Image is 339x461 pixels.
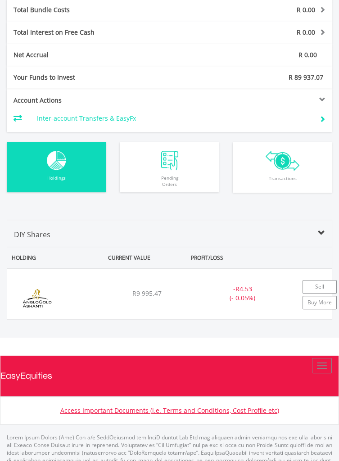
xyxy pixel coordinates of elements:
div: PROFIT/LOSS [167,249,248,266]
a: Buy More [303,296,337,309]
button: Holdings [7,142,106,192]
div: Account Actions [7,96,170,105]
button: Transactions [233,142,332,193]
span: R 89 937.07 [289,73,323,81]
img: EQU.ZA.ANG.png [12,282,63,314]
span: R 0.00 [297,5,315,14]
span: DIY Shares [14,230,50,240]
div: HOLDING [7,249,91,266]
td: Inter-account Transfers & EasyFx [37,112,308,125]
span: Transactions [235,171,330,193]
span: R 0.00 [297,28,315,36]
div: Net Accrual [7,50,197,59]
a: EasyEquities [0,356,339,396]
div: - (- 0.05%) [195,285,290,303]
img: holdings-wht.png [47,151,66,170]
span: R4.53 [235,285,252,293]
span: R9 995.47 [132,289,162,298]
span: Holdings [9,170,104,192]
span: R 0.00 [298,50,317,59]
div: Total Interest on Free Cash [7,28,197,37]
img: pending_instructions-wht.png [161,151,178,170]
div: CURRENT VALUE [93,249,165,266]
img: transactions-zar-wht.png [266,151,299,171]
a: Access Important Documents (i.e. Terms and Conditions, Cost Profile etc) [60,406,279,415]
span: Pending Orders [122,170,217,192]
div: Total Bundle Costs [7,5,197,14]
div: Your Funds to Invest [7,73,170,82]
button: PendingOrders [120,142,219,192]
a: Sell [303,280,337,294]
